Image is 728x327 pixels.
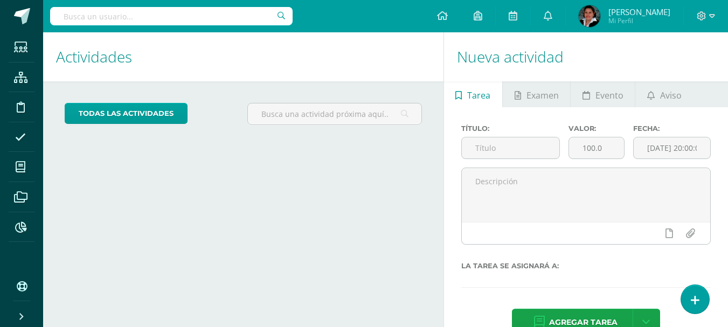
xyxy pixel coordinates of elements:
span: Evento [595,82,623,108]
span: Tarea [467,82,490,108]
a: todas las Actividades [65,103,188,124]
h1: Nueva actividad [457,32,715,81]
label: Valor: [568,124,625,133]
input: Busca un usuario... [50,7,293,25]
a: Examen [503,81,570,107]
input: Fecha de entrega [634,137,710,158]
a: Aviso [635,81,693,107]
span: Aviso [660,82,682,108]
input: Busca una actividad próxima aquí... [248,103,421,124]
h1: Actividades [56,32,431,81]
span: Mi Perfil [608,16,670,25]
label: Fecha: [633,124,711,133]
img: c5e15b6d1c97cfcc5e091a47d8fce03b.png [579,5,600,27]
a: Tarea [444,81,502,107]
input: Puntos máximos [569,137,624,158]
input: Título [462,137,560,158]
label: Título: [461,124,560,133]
span: Examen [526,82,559,108]
a: Evento [571,81,635,107]
label: La tarea se asignará a: [461,262,711,270]
span: [PERSON_NAME] [608,6,670,17]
